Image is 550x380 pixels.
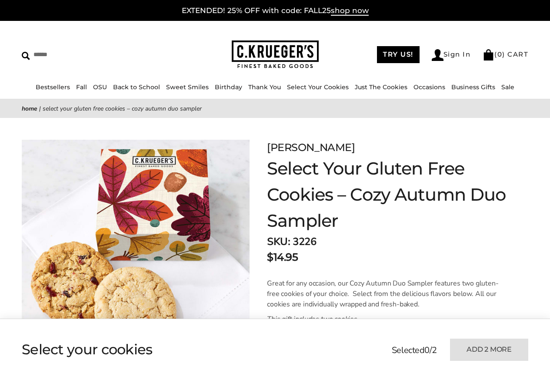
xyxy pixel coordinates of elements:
span: shop now [331,6,369,16]
img: Account [432,49,443,61]
strong: SKU: [267,235,290,249]
span: 3226 [293,235,316,249]
p: Great for any occasion, our Cozy Autumn Duo Sampler features two gluten-free cookies of your choi... [267,278,505,309]
span: | [39,104,41,113]
a: (0) CART [483,50,528,58]
span: 2 [432,344,437,356]
a: Bestsellers [36,83,70,91]
a: Home [22,104,37,113]
p: [PERSON_NAME] [267,140,528,155]
button: Add 2 more [450,339,528,361]
p: Selected / [392,344,437,357]
a: Birthday [215,83,242,91]
span: Select Your Gluten Free Cookies – Cozy Autumn Duo Sampler [43,104,202,113]
img: C.KRUEGER'S [232,40,319,69]
input: Search [22,48,138,61]
a: EXTENDED! 25% OFF with code: FALL25shop now [182,6,369,16]
h1: Select Your Gluten Free Cookies – Cozy Autumn Duo Sampler [267,155,528,234]
a: Sale [501,83,514,91]
em: This gift includes two cookies. [267,314,359,324]
span: 0 [497,50,503,58]
a: Thank You [248,83,281,91]
a: Just The Cookies [355,83,407,91]
a: Fall [76,83,87,91]
a: Business Gifts [451,83,495,91]
a: Occasions [413,83,445,91]
a: Sign In [432,49,471,61]
img: Select Your Gluten Free Cookies – Cozy Autumn Duo Sampler [22,140,250,368]
a: TRY US! [377,46,420,63]
nav: breadcrumbs [22,104,528,114]
span: 0 [424,344,430,356]
p: $14.95 [267,249,298,265]
a: OSU [93,83,107,91]
a: Back to School [113,83,160,91]
img: Bag [483,49,494,61]
a: Sweet Smiles [166,83,209,91]
img: Search [22,52,30,60]
a: Select Your Cookies [287,83,349,91]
